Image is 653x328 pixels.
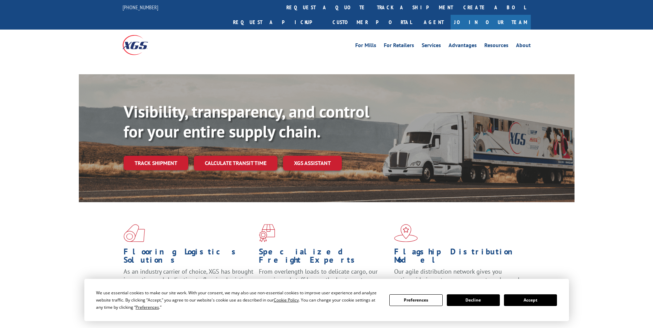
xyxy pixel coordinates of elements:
a: About [516,43,531,50]
a: Agent [417,15,451,30]
a: For Mills [355,43,376,50]
a: Advantages [449,43,477,50]
b: Visibility, transparency, and control for your entire supply chain. [124,101,369,142]
button: Decline [447,294,500,306]
a: Services [422,43,441,50]
div: We use essential cookies to make our site work. With your consent, we may also use non-essential ... [96,289,381,311]
span: Our agile distribution network gives you nationwide inventory management on demand. [394,267,521,284]
h1: Flooring Logistics Solutions [124,248,254,267]
button: Accept [504,294,557,306]
button: Preferences [389,294,442,306]
p: From overlength loads to delicate cargo, our experienced staff knows the best way to move your fr... [259,267,389,298]
a: Calculate transit time [194,156,277,171]
h1: Specialized Freight Experts [259,248,389,267]
a: Join Our Team [451,15,531,30]
img: xgs-icon-flagship-distribution-model-red [394,224,418,242]
a: Request a pickup [228,15,327,30]
span: As an industry carrier of choice, XGS has brought innovation and dedication to flooring logistics... [124,267,253,292]
a: Resources [484,43,508,50]
a: [PHONE_NUMBER] [123,4,158,11]
div: Cookie Consent Prompt [84,279,569,321]
span: Preferences [136,304,159,310]
img: xgs-icon-focused-on-flooring-red [259,224,275,242]
a: For Retailers [384,43,414,50]
img: xgs-icon-total-supply-chain-intelligence-red [124,224,145,242]
span: Cookie Policy [274,297,299,303]
a: Customer Portal [327,15,417,30]
a: Track shipment [124,156,188,170]
h1: Flagship Distribution Model [394,248,524,267]
a: XGS ASSISTANT [283,156,342,171]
